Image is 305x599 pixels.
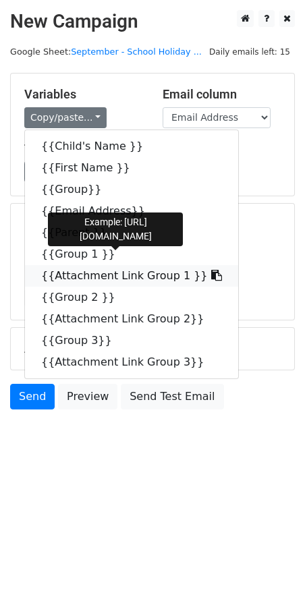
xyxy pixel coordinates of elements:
a: {{Group 1 }} [25,244,238,265]
a: September - School Holiday ... [71,47,202,57]
a: Preview [58,384,117,409]
a: {{Attachment Link Group 1 }} [25,265,238,287]
div: Example: [URL][DOMAIN_NAME] [48,212,183,246]
a: {{Attachment Link Group 3}} [25,351,238,373]
a: {{Group 3}} [25,330,238,351]
a: {{Parent }} [25,222,238,244]
iframe: Chat Widget [238,534,305,599]
a: Send Test Email [121,384,223,409]
a: {{Email Address}} [25,200,238,222]
a: {{First Name }} [25,157,238,179]
small: Google Sheet: [10,47,202,57]
a: {{Child's Name }} [25,136,238,157]
h5: Email column [163,87,281,102]
a: {{Attachment Link Group 2}} [25,308,238,330]
span: Daily emails left: 15 [204,45,295,59]
a: Send [10,384,55,409]
a: {{Group 2 }} [25,287,238,308]
h5: Variables [24,87,142,102]
h2: New Campaign [10,10,295,33]
a: Copy/paste... [24,107,107,128]
a: {{Group}} [25,179,238,200]
a: Daily emails left: 15 [204,47,295,57]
